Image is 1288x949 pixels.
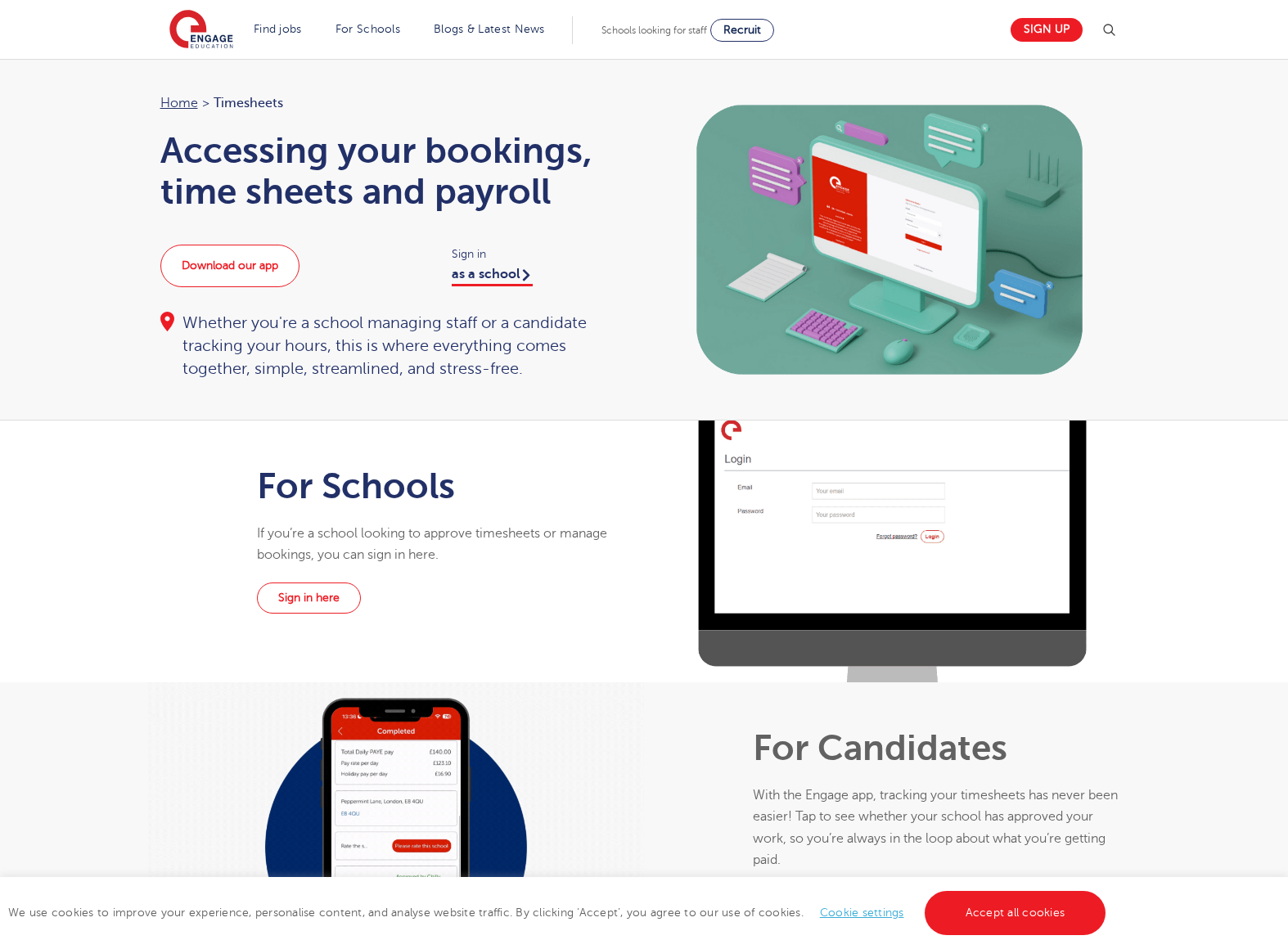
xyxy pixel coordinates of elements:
span: > [202,96,209,110]
span: With the Engage app, tracking your timesheets has never been easier! Tap to see whether your scho... [753,788,1118,867]
span: Sign in [452,245,628,263]
h1: For Schools [257,466,623,506]
a: as a school [452,267,533,286]
h1: Accessing your bookings, time sheets and payroll [160,130,628,212]
h1: For Candidates [753,727,1119,768]
span: Timesheets [214,92,283,114]
a: Sign in here [257,582,361,614]
span: We use cookies to improve your experience, personalise content, and analyse website traffic. By c... [8,906,1110,919]
a: Download our app [160,245,299,287]
a: Home [160,96,198,110]
a: Cookie settings [820,906,904,919]
img: Engage Education [169,10,233,51]
a: Blogs & Latest News [434,23,545,35]
a: Sign up [1011,18,1083,42]
a: Accept all cookies [925,891,1106,935]
a: For Schools [336,23,400,35]
span: Schools looking for staff [601,25,707,36]
a: Recruit [710,19,774,42]
div: Whether you're a school managing staff or a candidate tracking your hours, this is where everythi... [160,312,628,380]
span: Recruit [723,24,761,36]
p: If you’re a school looking to approve timesheets or manage bookings, you can sign in here. [257,523,623,566]
a: Find jobs [254,23,302,35]
nav: breadcrumb [160,92,628,114]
